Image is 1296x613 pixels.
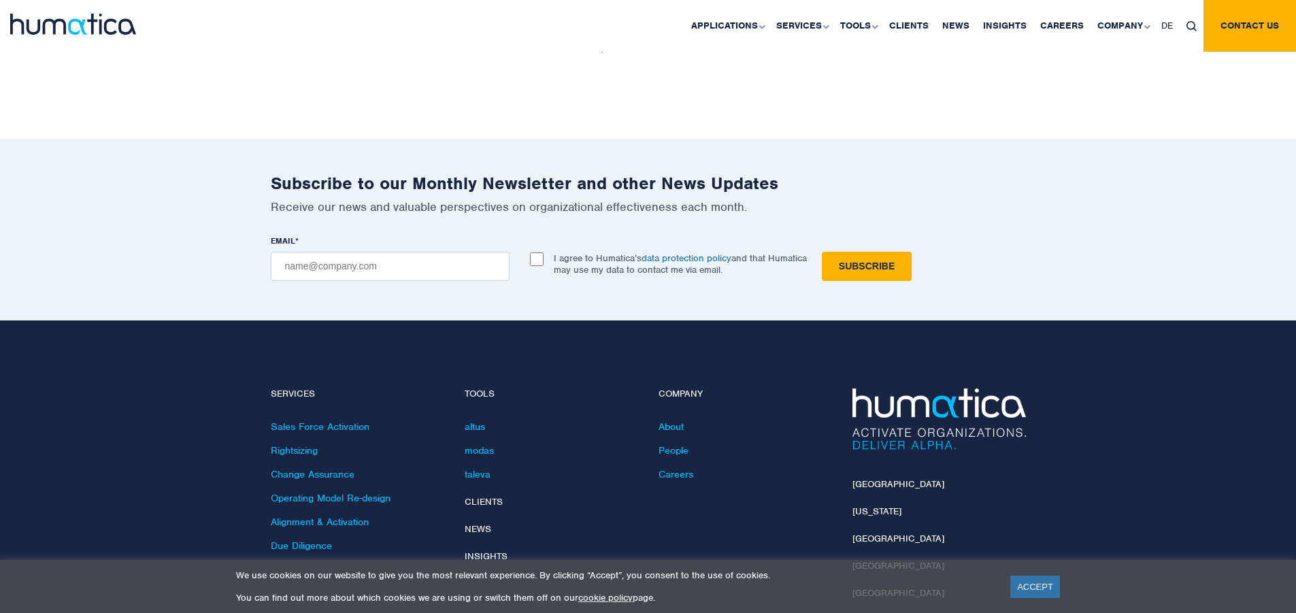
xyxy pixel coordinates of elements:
span: DE [1161,20,1173,31]
a: About [659,420,684,433]
p: Receive our news and valuable perspectives on organizational effectiveness each month. [271,199,1026,214]
p: You can find out more about which cookies we are using or switch them off on our page. [236,592,993,603]
a: Alignment & Activation [271,516,369,528]
h4: Services [271,388,444,400]
span: EMAIL [271,235,295,246]
p: I agree to Humatica’s and that Humatica may use my data to contact me via email. [554,252,807,276]
a: Insights [465,550,508,562]
input: I agree to Humatica’sdata protection policyand that Humatica may use my data to contact me via em... [530,252,544,266]
img: search_icon [1186,21,1197,31]
a: taleva [465,468,491,480]
a: Due Diligence [271,540,332,552]
a: cookie policy [578,592,633,603]
a: Careers [659,468,693,480]
a: ACCEPT [1010,576,1060,598]
h2: Subscribe to our Monthly Newsletter and other News Updates [271,173,1026,194]
a: Clients [465,496,503,508]
input: name@company.com [271,252,510,281]
a: [GEOGRAPHIC_DATA] [852,478,944,490]
a: Sales Force Activation [271,420,369,433]
a: modas [465,444,494,457]
a: News [465,523,491,535]
input: Subscribe [822,252,912,281]
a: Operating Model Re-design [271,492,391,504]
img: logo [10,14,136,35]
a: Change Assurance [271,468,354,480]
a: Rightsizing [271,444,318,457]
a: data protection policy [642,252,731,264]
a: People [659,444,688,457]
h4: Company [659,388,832,400]
p: We use cookies on our website to give you the most relevant experience. By clicking “Accept”, you... [236,569,993,581]
h4: Tools [465,388,638,400]
a: altus [465,420,485,433]
a: [US_STATE] [852,506,901,517]
img: Humatica [852,388,1026,450]
a: [GEOGRAPHIC_DATA] [852,533,944,544]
